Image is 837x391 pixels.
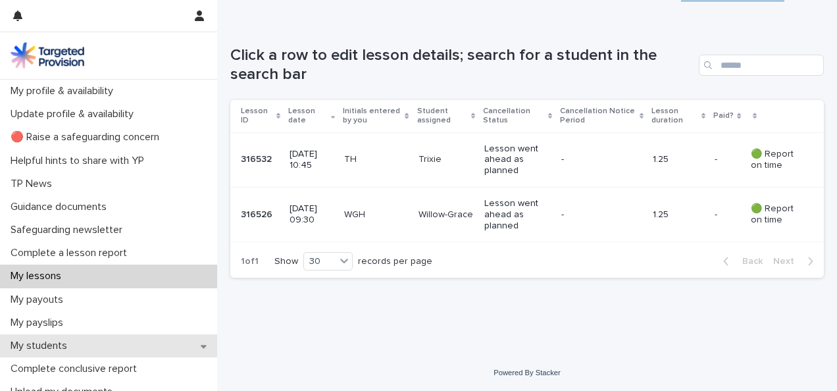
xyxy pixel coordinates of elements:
[230,188,824,242] tr: 316526316526 [DATE] 09:30WGHWillow-GraceLesson went ahead as planned-1.25-- 🟢 Report on time
[230,246,269,278] p: 1 of 1
[713,109,734,123] p: Paid?
[241,104,273,128] p: Lesson ID
[483,104,545,128] p: Cancellation Status
[419,209,474,221] p: Willow-Grace
[241,207,275,221] p: 316526
[304,255,336,269] div: 30
[288,104,328,128] p: Lesson date
[343,104,401,128] p: Initials entered by you
[358,256,432,267] p: records per page
[5,363,147,375] p: Complete conclusive report
[561,154,634,165] p: -
[290,149,334,171] p: [DATE] 10:45
[5,85,124,97] p: My profile & availability
[241,151,274,165] p: 316532
[5,155,155,167] p: Helpful hints to share with YP
[768,255,824,267] button: Next
[751,203,803,226] p: 🟢 Report on time
[5,270,72,282] p: My lessons
[5,317,74,329] p: My payslips
[274,256,298,267] p: Show
[699,55,824,76] input: Search
[344,209,407,221] p: WGH
[290,203,334,226] p: [DATE] 09:30
[653,154,704,165] p: 1.25
[715,207,720,221] p: -
[484,143,551,176] p: Lesson went ahead as planned
[494,369,560,377] a: Powered By Stacker
[651,104,698,128] p: Lesson duration
[5,178,63,190] p: TP News
[417,104,468,128] p: Student assigned
[773,257,802,266] span: Next
[5,201,117,213] p: Guidance documents
[751,149,803,171] p: 🟢 Report on time
[561,209,634,221] p: -
[344,154,407,165] p: TH
[11,42,84,68] img: M5nRWzHhSzIhMunXDL62
[5,224,133,236] p: Safeguarding newsletter
[5,340,78,352] p: My students
[5,131,170,143] p: 🔴 Raise a safeguarding concern
[560,104,636,128] p: Cancellation Notice Period
[419,154,474,165] p: Trixie
[653,209,704,221] p: 1.25
[230,132,824,187] tr: 316532316532 [DATE] 10:45THTrixieLesson went ahead as planned-1.25-- 🟢 Report on time
[5,247,138,259] p: Complete a lesson report
[230,46,694,84] h1: Click a row to edit lesson details; search for a student in the search bar
[713,255,768,267] button: Back
[484,198,551,231] p: Lesson went ahead as planned
[5,294,74,306] p: My payouts
[5,108,144,120] p: Update profile & availability
[734,257,763,266] span: Back
[715,151,720,165] p: -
